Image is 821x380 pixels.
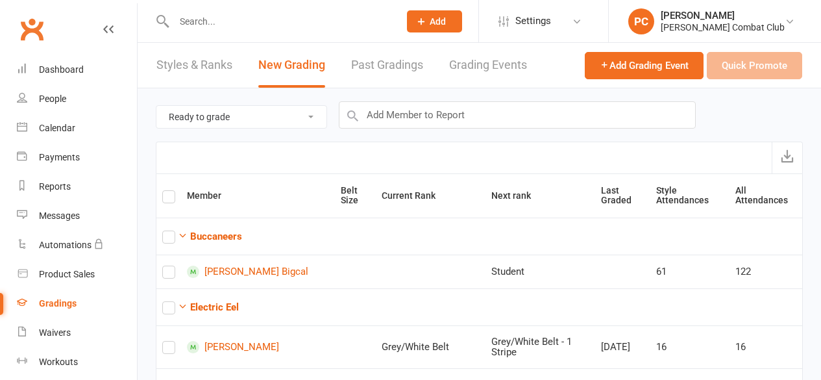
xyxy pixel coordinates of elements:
a: Messages [17,201,137,231]
th: Style Attendances [650,174,729,218]
a: Grading Events [449,43,527,88]
td: 16 [729,325,802,368]
div: Calendar [39,123,75,133]
div: Payments [39,152,80,162]
div: Waivers [39,327,71,338]
th: All Attendances [729,174,802,218]
a: Automations [17,231,137,260]
td: 122 [729,255,802,288]
td: [DATE] [595,325,650,368]
a: Workouts [17,348,137,377]
td: Grey/White Belt - 1 Stripe [485,325,595,368]
div: PC [628,8,654,34]
button: Add [407,10,462,32]
div: Product Sales [39,269,95,279]
a: New Grading [258,43,325,88]
a: [PERSON_NAME] [187,341,329,353]
th: Member [181,174,335,218]
span: Add [430,16,446,27]
input: Add Member to Report [339,101,696,129]
a: Clubworx [16,13,48,45]
div: People [39,94,66,104]
div: [PERSON_NAME] [661,10,785,21]
div: Messages [39,210,80,221]
div: Reports [39,181,71,192]
td: Student [485,255,595,288]
td: 16 [650,325,729,368]
th: Belt Size [335,174,376,218]
button: Buccaneers [178,229,242,244]
a: Gradings [17,289,137,318]
input: Search... [170,12,390,31]
th: Last Graded [595,174,650,218]
th: Select all [156,174,181,218]
span: Settings [515,6,551,36]
strong: Electric Eel [190,301,239,313]
a: Calendar [17,114,137,143]
span: Add Grading Event [600,60,689,71]
button: Add Grading Event [585,52,704,79]
a: Styles & Ranks [156,43,232,88]
a: [PERSON_NAME] Bigcal [187,266,329,278]
th: Current Rank [376,174,485,218]
strong: Buccaneers [190,231,242,242]
a: Payments [17,143,137,172]
div: Automations [39,240,92,250]
div: Workouts [39,357,78,367]
a: Product Sales [17,260,137,289]
a: Dashboard [17,55,137,84]
div: Dashboard [39,64,84,75]
div: Gradings [39,298,77,309]
a: Past Gradings [351,43,423,88]
button: Electric Eel [178,299,239,315]
a: Waivers [17,318,137,348]
a: Reports [17,172,137,201]
td: 61 [650,255,729,288]
th: Next rank [485,174,595,218]
div: [PERSON_NAME] Combat Club [661,21,785,33]
a: People [17,84,137,114]
td: Grey/White Belt [376,325,485,368]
